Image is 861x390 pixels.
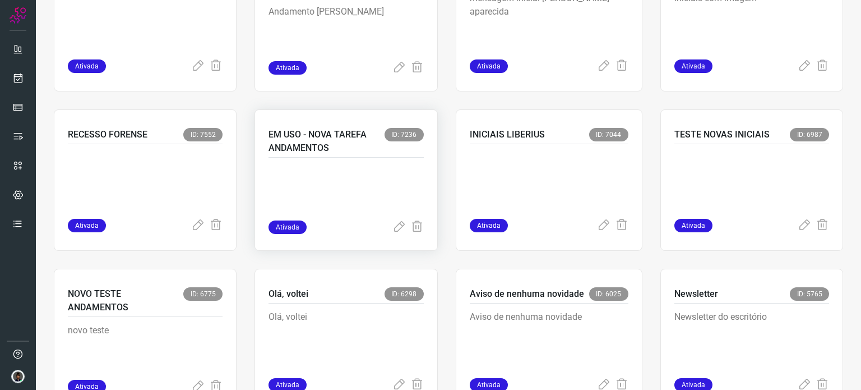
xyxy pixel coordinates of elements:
[790,128,829,141] span: ID: 6987
[674,128,770,141] p: TESTE NOVAS INICIAIS
[269,221,307,234] span: Ativada
[68,324,223,380] p: novo teste
[470,59,508,73] span: Ativada
[385,128,424,141] span: ID: 7236
[674,219,712,232] span: Ativada
[674,287,718,301] p: Newsletter
[385,287,424,301] span: ID: 6298
[269,61,307,75] span: Ativada
[269,128,384,155] p: EM USO - NOVA TAREFA ANDAMENTOS
[674,59,712,73] span: Ativada
[269,5,423,61] p: Andamento [PERSON_NAME]
[269,310,423,366] p: Olá, voltei
[68,128,147,141] p: RECESSO FORENSE
[68,59,106,73] span: Ativada
[10,7,26,24] img: Logo
[589,287,628,301] span: ID: 6025
[790,287,829,301] span: ID: 5765
[470,310,628,366] p: Aviso de nenhuma novidade
[183,287,223,301] span: ID: 6775
[68,219,106,232] span: Ativada
[269,287,308,301] p: Olá, voltei
[470,219,508,232] span: Ativada
[68,287,183,314] p: NOVO TESTE ANDAMENTOS
[470,287,584,301] p: Aviso de nenhuma novidade
[183,128,223,141] span: ID: 7552
[674,310,829,366] p: Newsletter do escritório
[11,370,25,383] img: d44150f10045ac5288e451a80f22ca79.png
[589,128,628,141] span: ID: 7044
[470,128,545,141] p: INICIAIS LIBERIUS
